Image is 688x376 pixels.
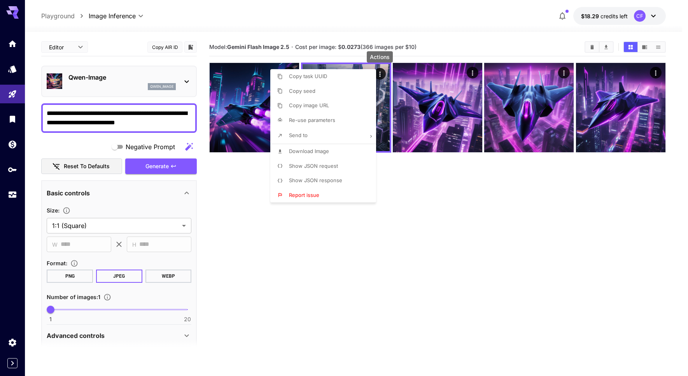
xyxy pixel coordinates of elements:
[289,73,327,79] span: Copy task UUID
[289,102,329,108] span: Copy image URL
[367,51,393,63] div: Actions
[289,177,342,183] span: Show JSON response
[289,163,338,169] span: Show JSON request
[289,148,329,154] span: Download Image
[289,117,335,123] span: Re-use parameters
[289,88,315,94] span: Copy seed
[289,132,308,138] span: Send to
[289,192,319,198] span: Report issue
